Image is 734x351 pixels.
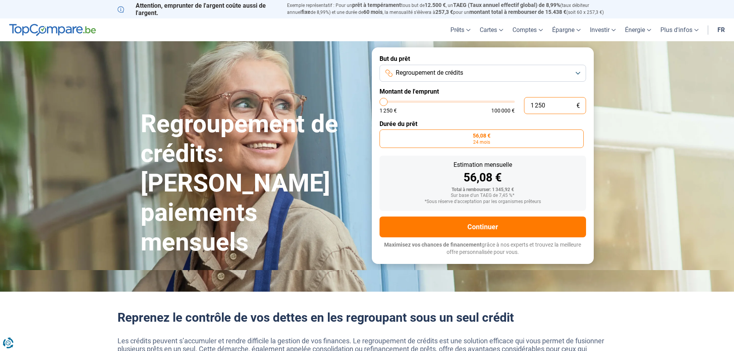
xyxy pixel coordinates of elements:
p: Attention, emprunter de l'argent coûte aussi de l'argent. [118,2,278,17]
a: Investir [585,18,620,41]
button: Regroupement de crédits [380,65,586,82]
p: Exemple représentatif : Pour un tous but de , un (taux débiteur annuel de 8,99%) et une durée de ... [287,2,617,16]
a: Comptes [508,18,548,41]
span: 56,08 € [473,133,490,138]
span: 24 mois [473,140,490,144]
label: Montant de l'emprunt [380,88,586,95]
span: 12.500 € [425,2,446,8]
img: TopCompare [9,24,96,36]
p: grâce à nos experts et trouvez la meilleure offre personnalisée pour vous. [380,241,586,256]
h1: Regroupement de crédits: [PERSON_NAME] paiements mensuels [141,109,363,257]
span: prêt à tempérament [352,2,401,8]
span: fixe [301,9,311,15]
div: Estimation mensuelle [386,162,580,168]
label: But du prêt [380,55,586,62]
span: € [576,102,580,109]
span: montant total à rembourser de 15.438 € [469,9,566,15]
div: Total à rembourser: 1 345,92 € [386,187,580,193]
div: 56,08 € [386,172,580,183]
a: Cartes [475,18,508,41]
span: 257,3 € [435,9,453,15]
a: Épargne [548,18,585,41]
div: Sur base d'un TAEG de 7,45 %* [386,193,580,198]
span: Maximisez vos chances de financement [384,242,482,248]
span: 100 000 € [491,108,515,113]
a: fr [713,18,729,41]
span: 60 mois [363,9,383,15]
h2: Reprenez le contrôle de vos dettes en les regroupant sous un seul crédit [118,310,617,325]
a: Énergie [620,18,656,41]
div: *Sous réserve d'acceptation par les organismes prêteurs [386,199,580,205]
a: Plus d'infos [656,18,703,41]
span: Regroupement de crédits [396,69,463,77]
button: Continuer [380,217,586,237]
label: Durée du prêt [380,120,586,128]
span: 1 250 € [380,108,397,113]
span: TAEG (Taux annuel effectif global) de 8,99% [453,2,560,8]
a: Prêts [446,18,475,41]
